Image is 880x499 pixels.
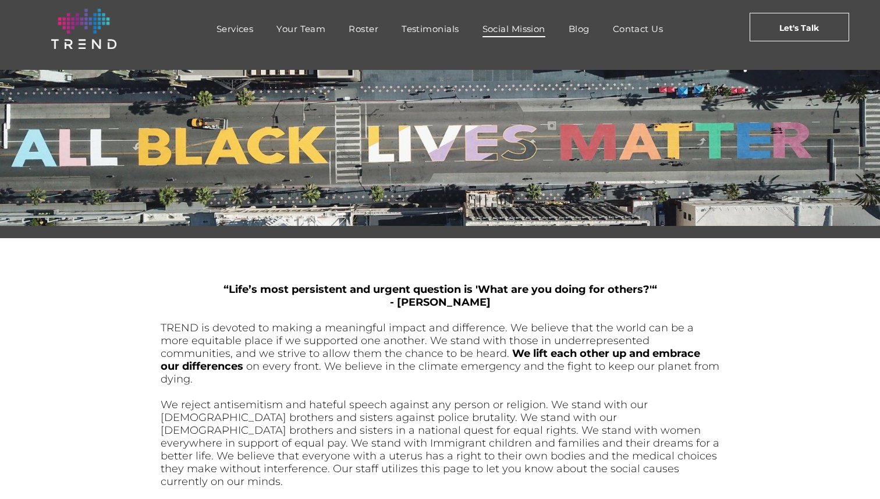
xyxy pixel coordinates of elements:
[205,20,265,37] a: Services
[779,13,819,43] span: Let's Talk
[390,296,491,309] span: - [PERSON_NAME]
[557,20,601,37] a: Blog
[265,20,337,37] a: Your Team
[161,398,719,488] span: We reject antisemitism and hateful speech against any person or religion. We stand with our [DEMO...
[471,20,557,37] a: Social Mission
[822,443,880,499] iframe: Chat Widget
[223,283,657,296] span: “Life’s most persistent and urgent question is 'What are you doing for others?'“
[750,13,849,41] a: Let's Talk
[337,20,390,37] a: Roster
[161,321,694,360] span: TREND is devoted to making a meaningful impact and difference. We believe that the world can be a...
[51,9,116,49] img: logo
[601,20,675,37] a: Contact Us
[390,20,470,37] a: Testimonials
[161,347,700,373] span: We lift each other up and embrace our differences
[161,360,719,385] span: on every front. We believe in the climate emergency and the fight to keep our planet from dying.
